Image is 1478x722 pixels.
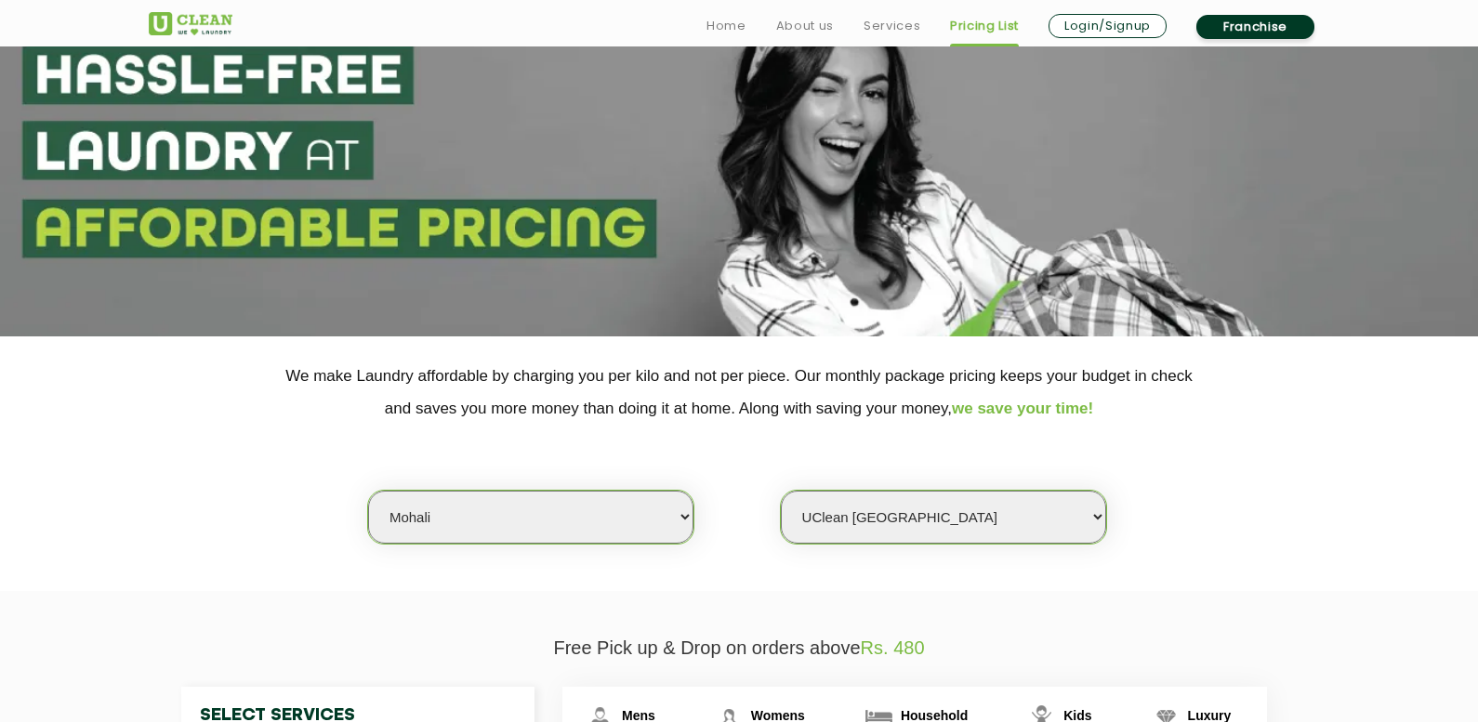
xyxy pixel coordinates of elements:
a: Franchise [1196,15,1314,39]
span: Rs. 480 [861,637,925,658]
a: Login/Signup [1049,14,1167,38]
img: UClean Laundry and Dry Cleaning [149,12,232,35]
a: Home [706,15,746,37]
p: We make Laundry affordable by charging you per kilo and not per piece. Our monthly package pricin... [149,360,1329,425]
a: Services [864,15,920,37]
p: Free Pick up & Drop on orders above [149,637,1329,659]
a: Pricing List [950,15,1019,37]
a: About us [776,15,834,37]
span: we save your time! [952,400,1093,417]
